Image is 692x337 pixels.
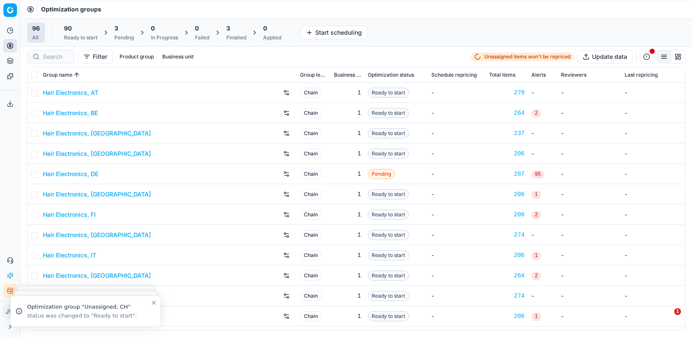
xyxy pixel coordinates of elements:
a: Hair Electronics, [GEOGRAPHIC_DATA] [43,129,151,138]
td: - [621,265,685,286]
div: 1 [334,312,361,320]
span: Ready to start [368,128,409,138]
td: - [528,225,558,245]
div: status was changed to "Ready to start". [27,312,150,320]
div: Failed [195,34,209,41]
div: 1 [334,149,361,158]
td: - [428,144,486,164]
a: Hair Electronics, BE [43,109,98,117]
span: 1 [531,251,541,260]
div: 287 [489,170,525,178]
span: 2 [531,211,541,219]
a: 206 [489,190,525,199]
td: - [428,286,486,306]
a: 264 [489,271,525,280]
td: - [428,204,486,225]
div: Finished [226,34,246,41]
td: - [428,225,486,245]
td: - [428,306,486,326]
span: Pending [368,169,395,179]
td: - [558,225,621,245]
td: - [558,204,621,225]
input: Search [43,52,69,61]
span: Ready to start [368,189,409,199]
td: - [558,164,621,184]
a: 237 [489,129,525,138]
span: Chain [300,149,322,159]
span: 0 [263,24,267,33]
iframe: Intercom live chat [657,308,677,329]
td: - [428,103,486,123]
span: Schedule repricing [431,72,477,78]
div: Pending [114,34,134,41]
span: JW [4,305,17,318]
a: 274 [489,231,525,239]
span: 90 [64,24,72,33]
span: 1 [531,191,541,199]
span: Alerts [531,72,546,78]
span: Ready to start [368,250,409,260]
span: Unassigned items won't be repriced [484,53,570,60]
td: - [558,123,621,144]
a: Hair Electronics, [GEOGRAPHIC_DATA] [43,231,151,239]
nav: breadcrumb [41,5,101,14]
span: Ready to start [368,230,409,240]
div: 1 [334,251,361,260]
td: - [621,306,685,326]
span: Chain [300,169,322,179]
span: Chain [300,311,322,321]
a: Hair Electronics, IT [43,251,96,260]
a: Hair Electronics, [GEOGRAPHIC_DATA] [43,271,151,280]
span: 95 [531,170,544,179]
div: Ready to start [64,34,97,41]
span: 0 [151,24,155,33]
span: 96 [32,24,40,33]
span: Ready to start [368,271,409,281]
td: - [528,83,558,103]
span: Ready to start [368,311,409,321]
td: - [528,144,558,164]
td: - [558,103,621,123]
button: Update data [577,50,633,64]
div: Optimization group "Unassigned, CH" [27,303,150,311]
span: Business unit [334,72,361,78]
span: Optimization groups [41,5,101,14]
div: 206 [489,251,525,260]
span: Ready to start [368,149,409,159]
td: - [558,306,621,326]
button: Close toast [149,298,159,308]
a: 206 [489,149,525,158]
td: - [558,144,621,164]
button: Filter [78,50,113,64]
td: - [621,144,685,164]
a: Hair Electronics, DE [43,170,98,178]
span: 2 [531,272,541,280]
td: - [558,184,621,204]
span: Chain [300,230,322,240]
td: - [558,265,621,286]
button: Product group [116,52,157,62]
span: Total items [489,72,515,78]
span: 2 [531,109,541,118]
td: - [621,184,685,204]
span: Chain [300,291,322,301]
td: - [428,265,486,286]
div: 1 [334,292,361,300]
span: Ready to start [368,88,409,98]
span: Reviewers [561,72,586,78]
span: Optimization status [368,72,414,78]
td: - [621,83,685,103]
td: - [558,83,621,103]
a: Unassigned items won't be repriced [471,52,574,61]
span: Ready to start [368,210,409,220]
a: 206 [489,312,525,320]
a: 279 [489,88,525,97]
span: 0 [195,24,199,33]
button: Sorted by Group name ascending [72,71,81,79]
